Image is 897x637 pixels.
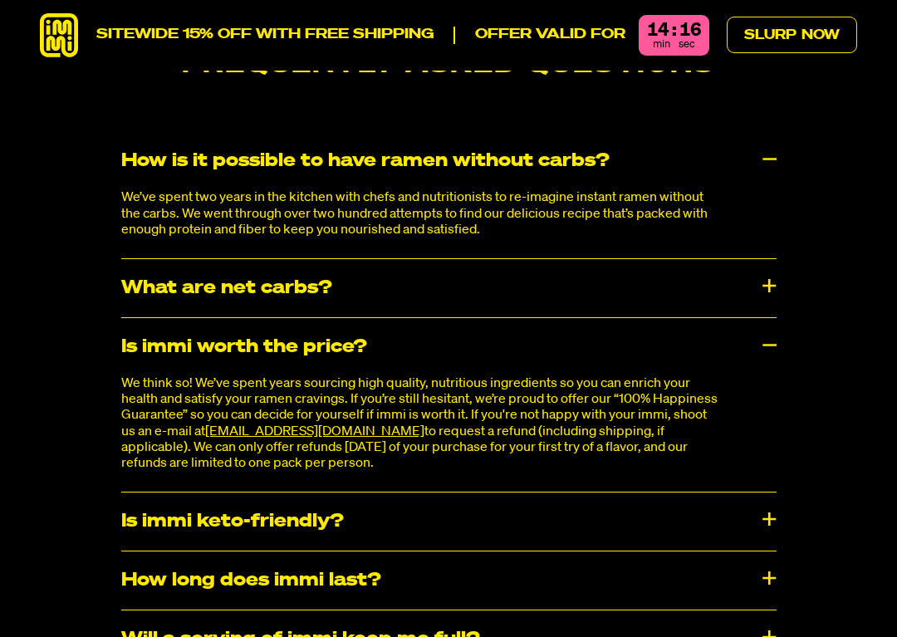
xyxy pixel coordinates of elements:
[205,425,424,439] a: [EMAIL_ADDRESS][DOMAIN_NAME]
[647,22,669,40] div: 14
[653,39,670,50] span: min
[679,22,701,40] div: 16
[96,27,434,44] p: SITEWIDE 15% OFF WITH FREE SHIPPING
[727,17,857,53] a: Slurp Now
[121,376,718,472] p: We think so! We’ve spent years sourcing high quality, nutritious ingredients so you can enrich yo...
[121,492,777,551] div: Is immi keto-friendly?
[121,190,718,238] p: We’ve spent two years in the kitchen with chefs and nutritionists to re-imagine instant ramen wit...
[121,551,777,610] div: How long does immi last?
[121,318,777,376] div: Is immi worth the price?
[672,22,676,40] div: :
[453,27,625,44] p: Offer valid for
[679,39,695,50] span: sec
[121,132,777,190] div: How is it possible to have ramen without carbs?
[121,259,777,317] div: What are net carbs?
